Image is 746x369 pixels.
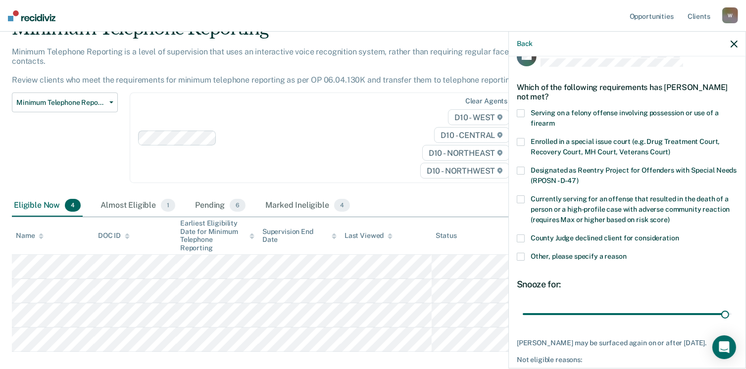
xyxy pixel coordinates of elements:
img: Recidiviz [8,10,55,21]
span: Currently serving for an offense that resulted in the death of a person or a high-profile case wi... [531,195,730,224]
div: Which of the following requirements has [PERSON_NAME] not met? [517,75,738,109]
div: Marked Ineligible [263,195,352,217]
div: W [722,7,738,23]
button: Back [517,40,533,48]
div: Earliest Eligibility Date for Minimum Telephone Reporting [180,219,254,252]
div: Status [436,231,457,240]
span: D10 - CENTRAL [434,127,509,143]
span: D10 - NORTHWEST [420,163,509,179]
p: Minimum Telephone Reporting is a level of supervision that uses an interactive voice recognition ... [12,47,550,85]
div: Clear agents [465,97,507,105]
span: Other, please specify a reason [531,252,627,260]
span: Minimum Telephone Reporting [16,98,105,107]
div: Snooze for: [517,279,738,290]
div: Not eligible reasons: [517,356,738,364]
div: Pending [193,195,248,217]
div: Eligible Now [12,195,83,217]
div: Almost Eligible [99,195,177,217]
div: Open Intercom Messenger [712,335,736,359]
span: 4 [334,199,350,212]
span: 4 [65,199,81,212]
span: 6 [230,199,246,212]
div: Minimum Telephone Reporting [12,19,571,47]
span: Designated as Reentry Project for Offenders with Special Needs (RPOSN - D-47) [531,166,737,184]
span: County Judge declined client for consideration [531,234,679,242]
div: Supervision End Date [262,228,337,244]
div: Name [16,231,44,240]
span: D10 - WEST [448,109,509,125]
span: 1 [161,199,175,212]
span: Enrolled in a special issue court (e.g. Drug Treatment Court, Recovery Court, MH Court, Veterans ... [531,138,720,156]
div: Last Viewed [345,231,393,240]
span: D10 - NORTHEAST [422,145,509,161]
div: DOC ID [98,231,130,240]
span: Serving on a felony offense involving possession or use of a firearm [531,109,719,127]
div: [PERSON_NAME] may be surfaced again on or after [DATE]. [517,339,738,347]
